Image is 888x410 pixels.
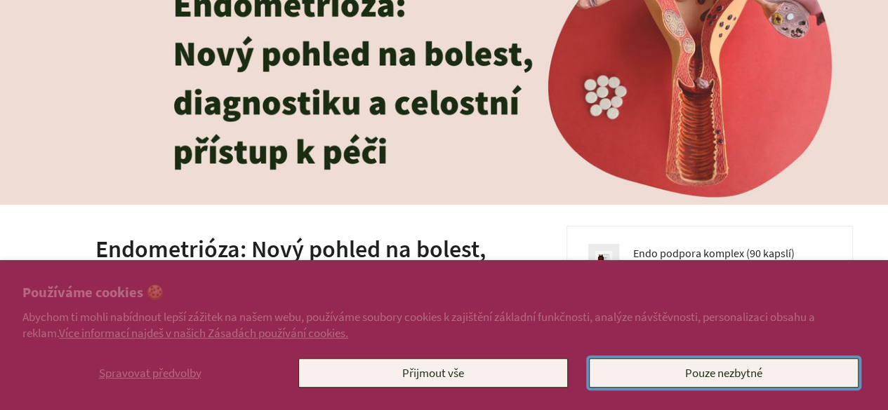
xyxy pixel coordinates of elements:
button: Přijmout vše [298,358,568,388]
a: Více informací najdeš v našich Zásadách používání cookies. [59,325,348,341]
p: Abychom ti mohli nabídnout lepší zážitek na našem webu, používáme soubory cookies k zajištění zák... [22,309,866,340]
button: Spravovat předvolby [22,358,277,388]
span: Endo podpora komplex (90 kapslí) [633,244,795,262]
button: Pouze nezbytné [589,358,859,388]
a: Endo podpora komplex (90 kapslí) 1.170 Kč [633,244,831,282]
span: Spravovat předvolby [99,365,201,381]
h1: Endometrióza: Nový pohled na bolest, diagnostiku a celostní přístup k péči [35,233,545,299]
h2: Používáme cookies 🍪 [22,282,866,303]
